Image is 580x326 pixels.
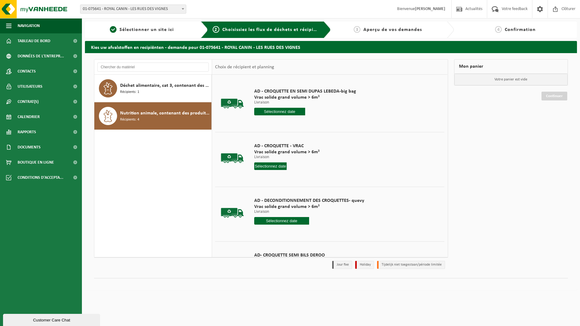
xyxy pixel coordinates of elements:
[120,89,139,95] span: Récipients: 1
[88,26,196,33] a: 1Sélectionner un site ici
[505,27,536,32] span: Confirmation
[254,149,319,155] span: Vrac solide grand volume > 6m³
[18,33,50,49] span: Tableau de bord
[254,108,305,115] input: Sélectionnez date
[212,59,277,75] div: Choix de récipient et planning
[94,75,212,102] button: Déchet alimentaire, cat 3, contenant des produits d'origine animale, emballage synthétique Récipi...
[254,217,309,225] input: Sélectionnez date
[120,110,210,117] span: Nutrition animale, contenant des produits dl'origine animale, non emballé, catégorie 3
[18,109,40,124] span: Calendrier
[213,26,219,33] span: 2
[80,5,186,14] span: 01-075641 - ROYAL CANIN - LES RUES DES VIGNES
[254,88,356,94] span: AD - CROQUETTE EN SEMI DUPAS LEBEDA-big bag
[222,27,323,32] span: Choisissiez les flux de déchets et récipients
[85,41,577,53] h2: Kies uw afvalstoffen en recipiënten - demande pour 01-075641 - ROYAL CANIN - LES RUES DES VIGNES
[110,26,116,33] span: 1
[18,94,39,109] span: Contrat(s)
[363,27,422,32] span: Aperçu de vos demandes
[454,59,568,74] div: Mon panier
[254,100,356,105] p: Livraison
[97,63,209,72] input: Chercher du matériel
[254,252,325,258] span: AD- CROQUETTE SEMI BILS DEROO
[18,124,36,140] span: Rapports
[120,82,210,89] span: Déchet alimentaire, cat 3, contenant des produits d'origine animale, emballage synthétique
[18,79,42,94] span: Utilisateurs
[94,102,212,130] button: Nutrition animale, contenant des produits dl'origine animale, non emballé, catégorie 3 Récipients: 4
[18,49,64,64] span: Données de l'entrepr...
[254,198,364,204] span: AD - DECONDITIONNEMENT DES CROQUETTES- quevy
[18,170,63,185] span: Conditions d'accepta...
[18,140,41,155] span: Documents
[332,261,352,269] li: Jour fixe
[80,5,186,13] span: 01-075641 - ROYAL CANIN - LES RUES DES VIGNES
[254,155,319,159] p: Livraison
[3,313,101,326] iframe: chat widget
[254,210,364,214] p: Livraison
[254,162,287,170] input: Sélectionnez date
[354,26,360,33] span: 3
[18,18,40,33] span: Navigation
[254,143,319,149] span: AD - CROQUETTE - VRAC
[541,92,567,100] a: Continuer
[454,74,568,85] p: Votre panier est vide
[355,261,374,269] li: Holiday
[120,27,174,32] span: Sélectionner un site ici
[18,155,54,170] span: Boutique en ligne
[415,7,445,11] strong: [PERSON_NAME]
[495,26,502,33] span: 4
[18,64,36,79] span: Contacts
[120,117,139,123] span: Récipients: 4
[377,261,445,269] li: Tijdelijk niet toegestaan/période limitée
[254,204,364,210] span: Vrac solide grand volume > 6m³
[254,94,356,100] span: Vrac solide grand volume > 6m³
